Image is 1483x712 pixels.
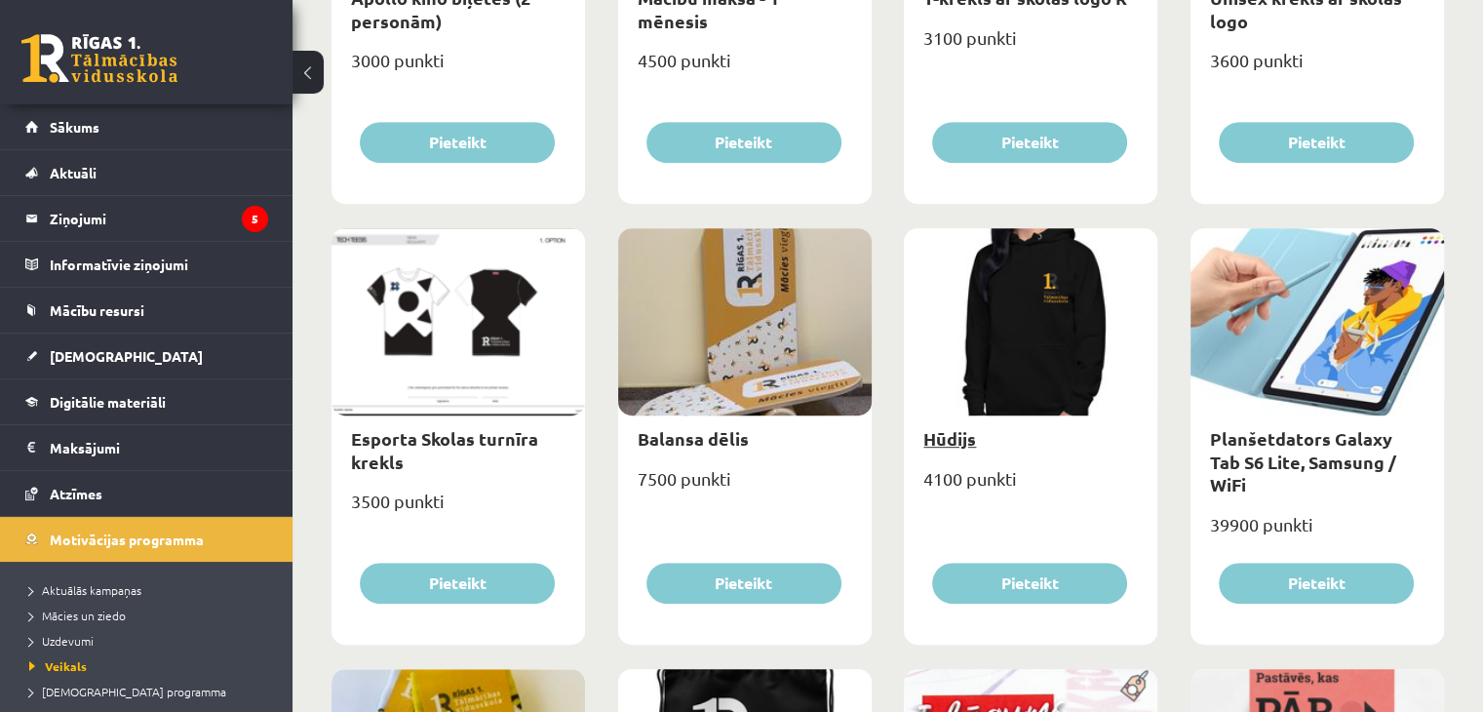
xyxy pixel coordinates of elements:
span: Mācies un ziedo [29,608,126,623]
div: 3600 punkti [1190,44,1444,93]
div: 3500 punkti [332,485,585,534]
button: Pieteikt [646,563,841,604]
a: Esporta Skolas turnīra krekls [351,427,538,472]
button: Pieteikt [1219,563,1414,604]
span: Digitālie materiāli [50,393,166,411]
a: Sākums [25,104,268,149]
a: Veikals [29,657,273,675]
span: [DEMOGRAPHIC_DATA] [50,347,203,365]
a: Ziņojumi5 [25,196,268,241]
button: Pieteikt [646,122,841,163]
span: Aktuāli [50,164,97,181]
button: Pieteikt [1219,122,1414,163]
a: Mācies un ziedo [29,607,273,624]
a: Balansa dēlis [638,427,749,450]
div: 7500 punkti [618,462,872,511]
button: Pieteikt [932,563,1127,604]
a: Aktuālās kampaņas [29,581,273,599]
div: 39900 punkti [1190,508,1444,557]
div: 4500 punkti [618,44,872,93]
div: 3000 punkti [332,44,585,93]
span: Motivācijas programma [50,531,204,548]
a: Maksājumi [25,425,268,470]
i: 5 [242,206,268,232]
a: Motivācijas programma [25,517,268,562]
span: Uzdevumi [29,633,94,649]
button: Pieteikt [360,563,555,604]
div: 3100 punkti [904,21,1157,70]
a: Aktuāli [25,150,268,195]
a: Atzīmes [25,471,268,516]
a: Digitālie materiāli [25,379,268,424]
a: Mācību resursi [25,288,268,333]
button: Pieteikt [360,122,555,163]
span: Sākums [50,118,99,136]
span: Veikals [29,658,87,674]
a: Planšetdators Galaxy Tab S6 Lite, Samsung / WiFi [1210,427,1396,495]
img: Populāra prece [1113,669,1157,702]
legend: Ziņojumi [50,196,268,241]
a: [DEMOGRAPHIC_DATA] [25,334,268,378]
a: Uzdevumi [29,632,273,650]
span: [DEMOGRAPHIC_DATA] programma [29,684,226,699]
a: Hūdijs [923,427,976,450]
button: Pieteikt [932,122,1127,163]
legend: Maksājumi [50,425,268,470]
a: Rīgas 1. Tālmācības vidusskola [21,34,177,83]
legend: Informatīvie ziņojumi [50,242,268,287]
a: [DEMOGRAPHIC_DATA] programma [29,683,273,700]
div: 4100 punkti [904,462,1157,511]
span: Atzīmes [50,485,102,502]
span: Mācību resursi [50,301,144,319]
a: Informatīvie ziņojumi [25,242,268,287]
span: Aktuālās kampaņas [29,582,141,598]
